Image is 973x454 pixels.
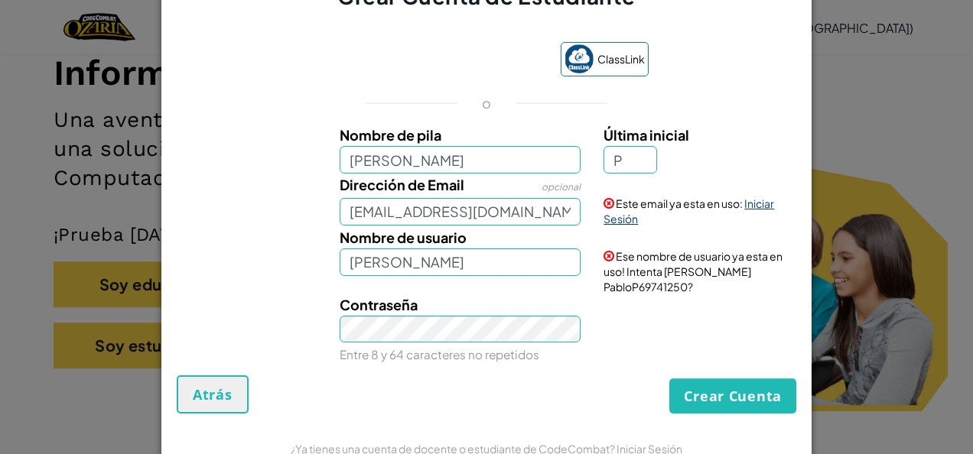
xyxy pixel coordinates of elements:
[340,296,418,313] span: Contraseña
[340,126,441,144] span: Nombre de pila
[317,44,553,77] iframe: Botón Iniciar sesión con Google
[340,347,539,362] small: Entre 8 y 64 caracteres no repetidos
[177,375,249,413] button: Atrás
[604,196,774,225] a: Iniciar Sesión
[565,44,594,73] img: classlink-logo-small.png
[669,378,796,413] button: Crear Cuenta
[482,94,491,112] p: o
[604,126,689,144] span: Última inicial
[597,48,645,70] span: ClassLink
[616,196,743,210] span: Este email ya esta en uso:
[193,385,233,404] span: Atrás
[542,181,581,193] span: opcional
[604,249,783,293] span: Ese nombre de usuario ya esta en uso! Intenta [PERSON_NAME] PabloP69741250?
[340,229,467,246] span: Nombre de usuario
[340,176,464,193] span: Dirección de Email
